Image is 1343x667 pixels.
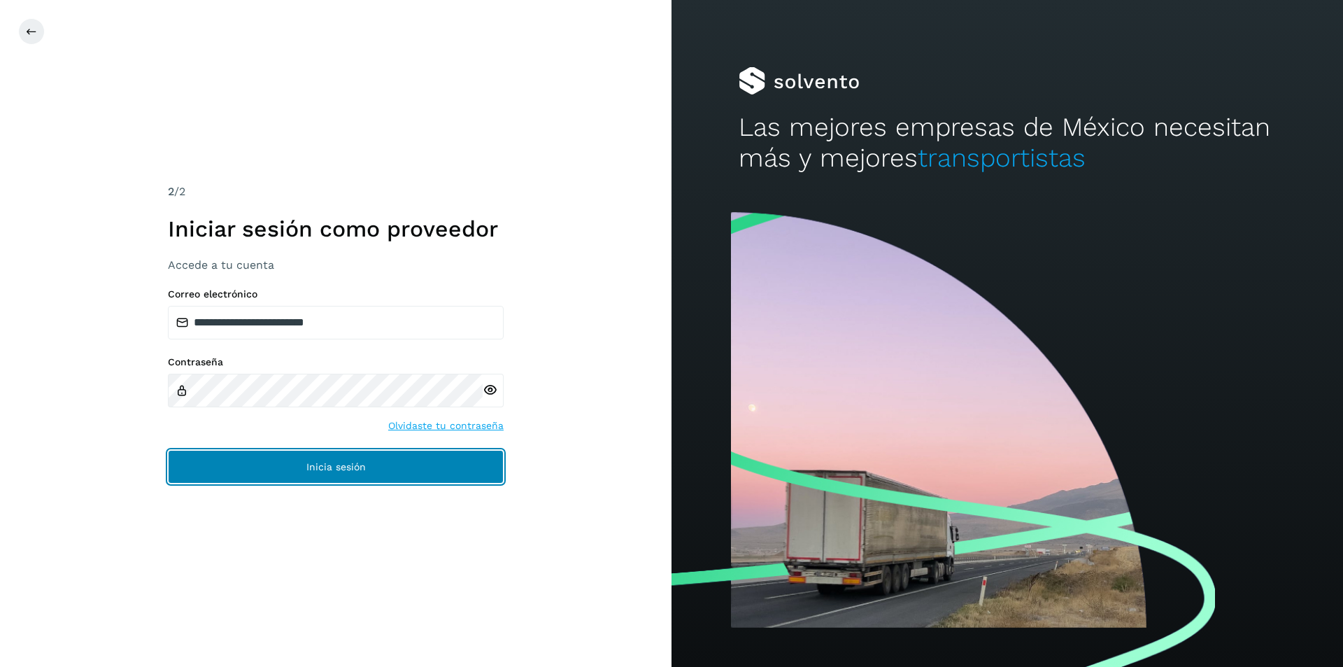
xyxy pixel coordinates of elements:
[739,112,1276,174] h2: Las mejores empresas de México necesitan más y mejores
[168,216,504,242] h1: Iniciar sesión como proveedor
[306,462,366,472] span: Inicia sesión
[168,356,504,368] label: Contraseña
[168,183,504,200] div: /2
[168,185,174,198] span: 2
[388,419,504,433] a: Olvidaste tu contraseña
[168,258,504,272] h3: Accede a tu cuenta
[918,143,1086,173] span: transportistas
[168,450,504,484] button: Inicia sesión
[168,288,504,300] label: Correo electrónico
